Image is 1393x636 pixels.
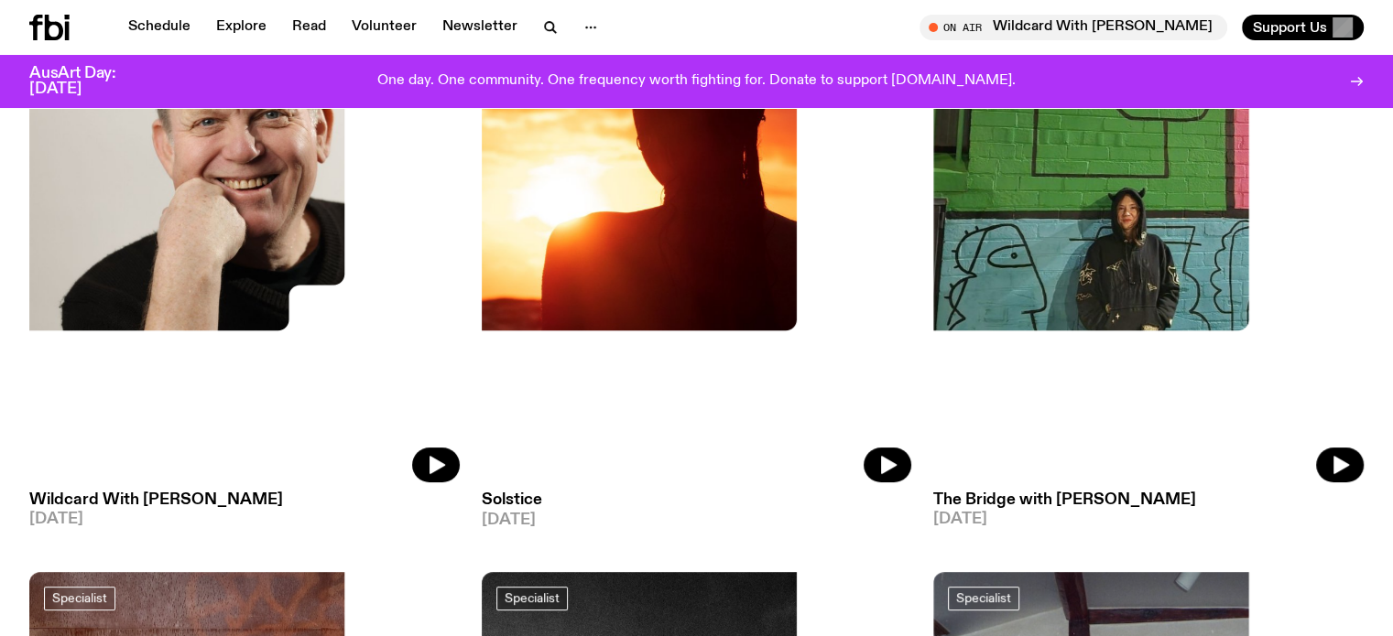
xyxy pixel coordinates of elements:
span: Specialist [52,591,107,605]
h3: Wildcard With [PERSON_NAME] [29,492,460,508]
button: Support Us [1242,15,1364,40]
span: [DATE] [29,512,460,527]
a: The Bridge with [PERSON_NAME][DATE] [933,483,1364,527]
a: Specialist [44,587,115,610]
span: [DATE] [482,512,912,528]
a: Volunteer [341,15,428,40]
a: Newsletter [431,15,528,40]
a: Schedule [117,15,201,40]
a: Specialist [948,587,1019,610]
h3: AusArt Day: [DATE] [29,66,147,97]
h3: Solstice [482,492,912,508]
span: Support Us [1253,19,1327,36]
span: Specialist [956,591,1011,605]
a: Read [281,15,337,40]
p: One day. One community. One frequency worth fighting for. Donate to support [DOMAIN_NAME]. [377,73,1016,90]
span: [DATE] [933,512,1364,527]
h3: The Bridge with [PERSON_NAME] [933,492,1364,508]
a: Solstice[DATE] [482,483,912,527]
span: Specialist [505,591,560,605]
a: Specialist [496,587,568,610]
button: On AirWildcard With [PERSON_NAME] [920,15,1227,40]
a: Wildcard With [PERSON_NAME][DATE] [29,483,460,527]
a: Explore [205,15,278,40]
